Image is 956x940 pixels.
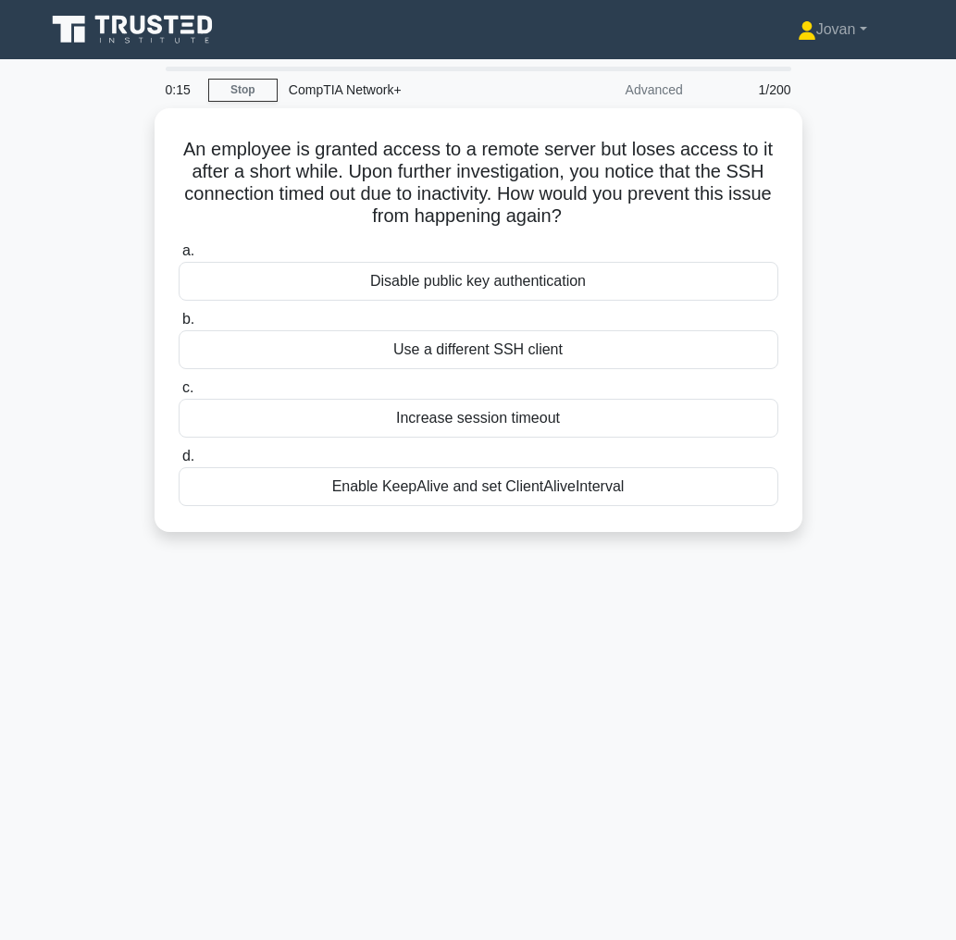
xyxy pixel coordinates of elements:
[182,448,194,464] span: d.
[155,71,208,108] div: 0:15
[182,311,194,327] span: b.
[179,262,778,301] div: Disable public key authentication
[179,467,778,506] div: Enable KeepAlive and set ClientAliveInterval
[694,71,802,108] div: 1/200
[179,399,778,438] div: Increase session timeout
[278,71,532,108] div: CompTIA Network+
[179,330,778,369] div: Use a different SSH client
[182,379,193,395] span: c.
[208,79,278,102] a: Stop
[532,71,694,108] div: Advanced
[177,138,780,229] h5: An employee is granted access to a remote server but loses access to it after a short while. Upon...
[753,11,912,48] a: Jovan
[182,242,194,258] span: a.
